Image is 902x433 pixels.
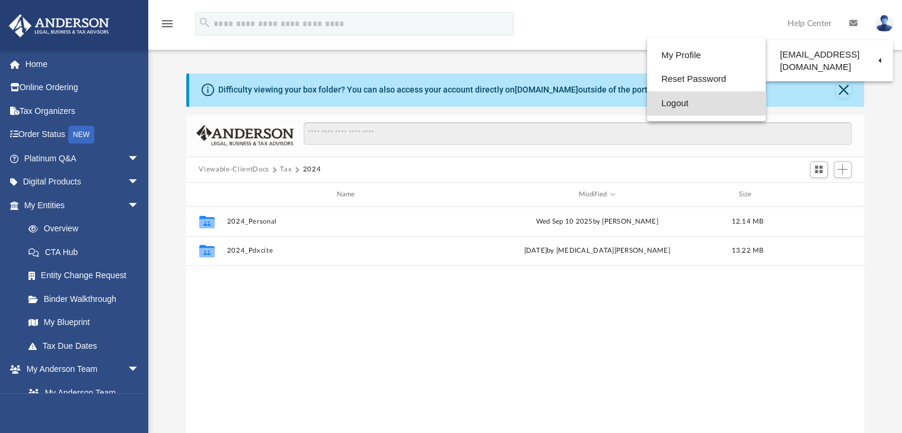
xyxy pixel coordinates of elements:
[199,164,269,175] button: Viewable-ClientDocs
[8,193,157,217] a: My Entitiesarrow_drop_down
[647,67,766,91] a: Reset Password
[128,147,151,171] span: arrow_drop_down
[17,264,157,288] a: Entity Change Request
[128,170,151,195] span: arrow_drop_down
[515,85,578,94] a: [DOMAIN_NAME]
[766,43,893,78] a: [EMAIL_ADDRESS][DOMAIN_NAME]
[776,189,859,200] div: id
[17,334,157,358] a: Tax Due Dates
[475,216,718,227] div: Wed Sep 10 2025 by [PERSON_NAME]
[227,218,470,225] button: 2024_Personal
[8,123,157,147] a: Order StatusNEW
[731,248,763,254] span: 13.22 MB
[17,381,145,405] a: My Anderson Team
[5,14,113,37] img: Anderson Advisors Platinum Portal
[226,189,470,200] div: Name
[227,247,470,255] button: 2024_Pdxcite
[8,147,157,170] a: Platinum Q&Aarrow_drop_down
[8,358,151,381] a: My Anderson Teamarrow_drop_down
[875,15,893,32] img: User Pic
[835,82,852,98] button: Close
[191,189,221,200] div: id
[8,76,157,100] a: Online Ordering
[475,246,718,257] div: [DATE] by [MEDICAL_DATA][PERSON_NAME]
[17,287,157,311] a: Binder Walkthrough
[218,84,657,96] div: Difficulty viewing your box folder? You can also access your account directly on outside of the p...
[160,17,174,31] i: menu
[280,164,292,175] button: Tax
[810,161,828,178] button: Switch to Grid View
[17,240,157,264] a: CTA Hub
[17,217,157,241] a: Overview
[128,193,151,218] span: arrow_drop_down
[17,311,151,335] a: My Blueprint
[8,52,157,76] a: Home
[647,91,766,116] a: Logout
[68,126,94,144] div: NEW
[128,358,151,382] span: arrow_drop_down
[475,189,719,200] div: Modified
[198,16,211,29] i: search
[304,122,851,145] input: Search files and folders
[647,43,766,68] a: My Profile
[160,23,174,31] a: menu
[302,164,321,175] button: 2024
[8,99,157,123] a: Tax Organizers
[834,161,852,178] button: Add
[723,189,771,200] div: Size
[731,218,763,225] span: 12.14 MB
[8,170,157,194] a: Digital Productsarrow_drop_down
